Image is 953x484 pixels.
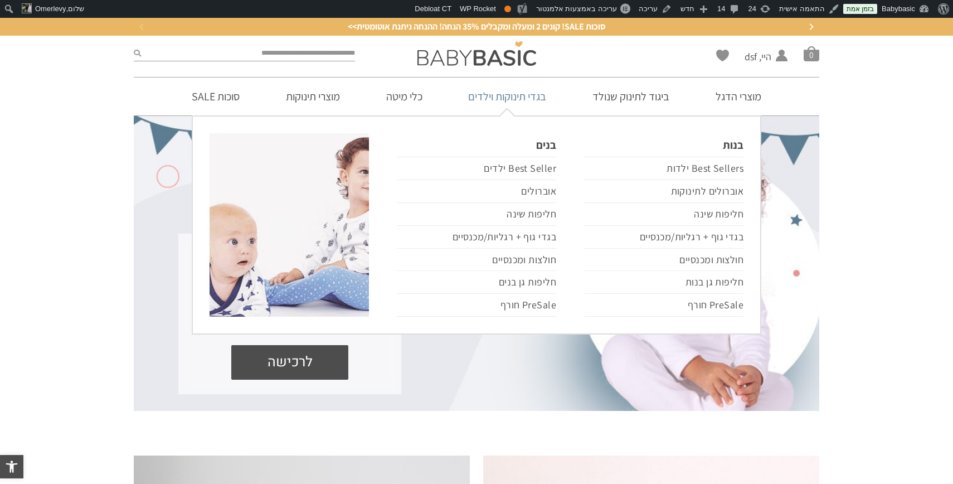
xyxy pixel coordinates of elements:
[576,78,686,115] a: ביגוד לתינוק שנולד
[584,271,743,294] a: חליפות גן בנות
[397,294,556,317] a: PreSale חורף
[804,46,819,61] a: סל קניות0
[397,157,556,180] a: Best Seller ילדים
[35,4,66,13] span: Omerlevy
[584,294,743,317] a: PreSale חורף
[584,133,743,157] a: בנות
[397,249,556,272] a: חולצות ומכנסיים
[716,50,729,65] span: Wishlist
[240,345,340,380] span: לרכישה
[348,21,606,33] span: סוכות SALE! קונים 2 ומעלה ומקבלים ‎35% הנחה! ההנחה ניתנת אוטומטית>>
[397,133,556,157] a: בנים
[745,64,771,78] span: החשבון שלי
[584,157,743,180] a: Best Sellers ילדות
[803,18,819,35] button: Next
[231,345,348,380] a: לרכישה
[584,249,743,272] a: חולצות ומכנסיים
[504,6,511,12] div: תקין
[175,78,256,115] a: סוכות SALE
[451,78,563,115] a: בגדי תינוקות וילדים
[716,50,729,61] a: Wishlist
[397,271,556,294] a: חליפות גן בנים
[584,180,743,203] a: אוברולים לתינוקות
[699,78,778,115] a: מוצרי הדגל
[397,226,556,249] a: בגדי גוף + רגליות/מכנסיים
[417,41,536,66] img: Baby Basic בגדי תינוקות וילדים אונליין
[584,203,743,226] a: חליפות שינה
[804,46,819,61] span: סל קניות
[397,180,556,203] a: אוברולים
[369,78,439,115] a: כלי מיטה
[269,78,357,115] a: מוצרי תינוקות
[843,4,877,14] a: בזמן אמת
[145,21,808,33] a: סוכות SALE! קונים 2 ומעלה ומקבלים ‎35% הנחה! ההנחה ניתנת אוטומטית>>
[536,4,617,13] span: עריכה באמצעות אלמנטור
[584,226,743,249] a: בגדי גוף + רגליות/מכנסיים
[397,203,556,226] a: חליפות שינה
